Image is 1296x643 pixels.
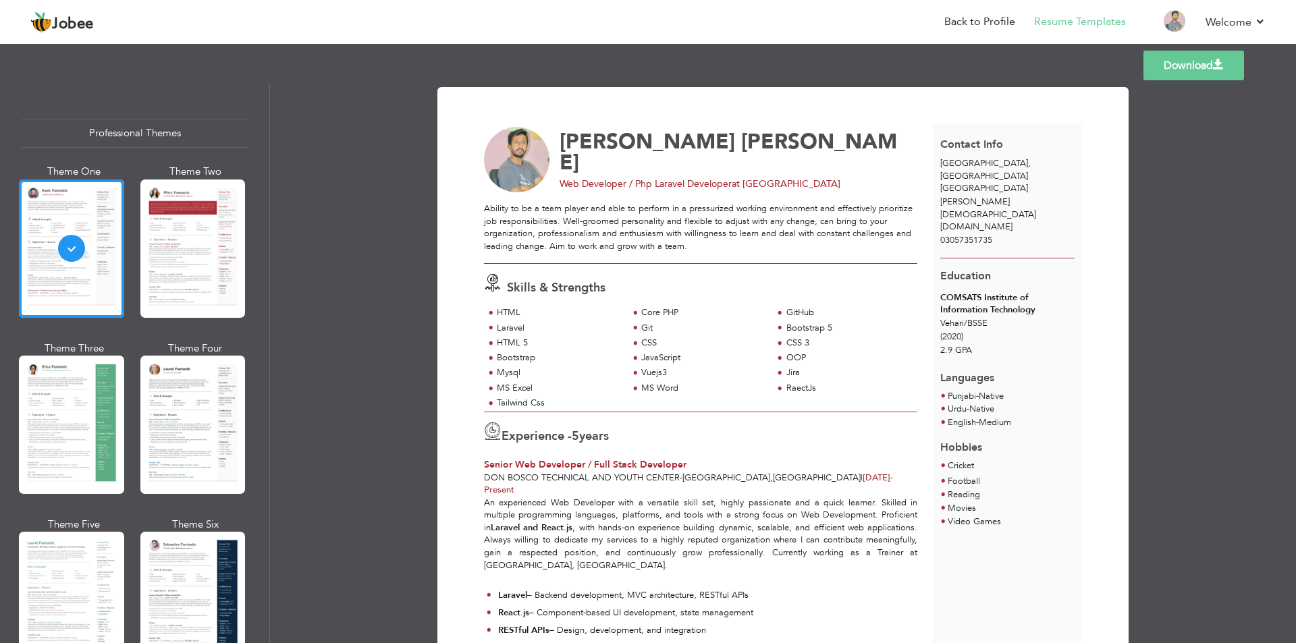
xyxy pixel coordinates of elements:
span: Football [948,475,980,487]
span: - [680,472,682,484]
p: – Backend development, MVC architecture, RESTful APIs [498,589,758,602]
a: Jobee [30,11,94,33]
span: - [976,416,979,428]
span: Education [940,269,991,283]
span: 03057351735 [940,234,992,246]
span: , [1028,157,1031,169]
div: Git [641,322,765,335]
img: No image [484,127,550,193]
span: 2.9 GPA [940,344,972,356]
span: | [861,472,863,484]
strong: Laravel and React.js [491,522,573,534]
div: HTML [497,306,620,319]
span: Languages [940,360,994,386]
span: Cricket [948,459,974,472]
span: English [948,416,976,428]
div: Core PHP [641,306,765,319]
span: Don Bosco technical and Youth center [484,472,680,484]
a: Welcome [1206,14,1266,30]
div: COMSATS Institute of Information Technology [940,291,1075,316]
span: Present [484,472,893,497]
div: Theme One [22,165,127,179]
div: CSS 3 [786,337,910,350]
span: [GEOGRAPHIC_DATA] [773,472,861,484]
div: Laravel [497,322,620,335]
div: Tailwind Css [497,397,620,410]
span: [GEOGRAPHIC_DATA] [682,472,770,484]
span: Experience - [502,428,572,445]
span: Urdu [948,403,967,415]
div: Bootstrap 5 [786,322,910,335]
span: at [GEOGRAPHIC_DATA] [732,177,840,190]
div: Vuejs3 [641,366,765,379]
span: / [964,317,967,329]
div: MS Word [641,382,765,395]
span: [PERSON_NAME] [560,128,897,177]
span: Vehari BSSE [940,317,988,329]
span: [GEOGRAPHIC_DATA] [940,182,1028,194]
li: Native [948,403,1011,416]
a: Download [1143,51,1244,80]
div: Theme Five [22,518,127,532]
span: Movies [948,502,976,514]
p: – Component-based UI development, state management [498,607,758,619]
span: (2020) [940,331,963,343]
span: Contact Info [940,137,1003,152]
span: [DATE] [863,472,893,484]
div: OOP [786,352,910,364]
span: Reading [948,488,980,501]
span: Punjabi [948,390,976,402]
div: Ability to be a team player and able to perform in a pressurized working environment and effectiv... [484,202,917,252]
span: , [770,472,773,484]
p: – Design, development, and integration [498,624,758,637]
div: MS Excel [497,382,620,395]
div: CSS [641,337,765,350]
span: - [967,403,969,415]
li: Native [948,390,1004,403]
div: Bootstrap [497,352,620,364]
div: Theme Two [143,165,248,179]
span: - [976,390,979,402]
label: years [572,428,609,445]
img: Profile Img [1164,10,1185,32]
div: Theme Three [22,341,127,356]
div: Jira [786,366,910,379]
span: Jobee [52,17,94,32]
strong: RESTful APIs [498,624,549,636]
div: GitHub [786,306,910,319]
div: [GEOGRAPHIC_DATA] [933,157,1083,195]
span: Hobbies [940,440,982,455]
div: Theme Six [143,518,248,532]
span: [PERSON_NAME][DEMOGRAPHIC_DATA][DOMAIN_NAME] [940,196,1036,233]
span: Senior Web Developer / Full Stack Developer [484,458,686,471]
div: HTML 5 [497,337,620,350]
span: Video Games [948,515,1001,528]
span: [GEOGRAPHIC_DATA] [940,157,1028,169]
div: Theme Four [143,341,248,356]
span: 5 [572,428,579,445]
a: Resume Templates [1034,14,1126,30]
div: RaectJs [786,382,910,395]
div: JavaScript [641,352,765,364]
strong: React.js [498,607,529,619]
img: jobee.io [30,11,52,33]
li: Medium [948,416,1011,430]
a: Back to Profile [944,14,1015,30]
span: Skills & Strengths [507,279,605,296]
div: Professional Themes [22,119,248,148]
strong: Laravel [498,589,527,601]
span: - [890,472,893,484]
div: Mysql [497,366,620,379]
span: [PERSON_NAME] [560,128,735,156]
span: Web Developer / Php Laravel Developer [560,177,732,190]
